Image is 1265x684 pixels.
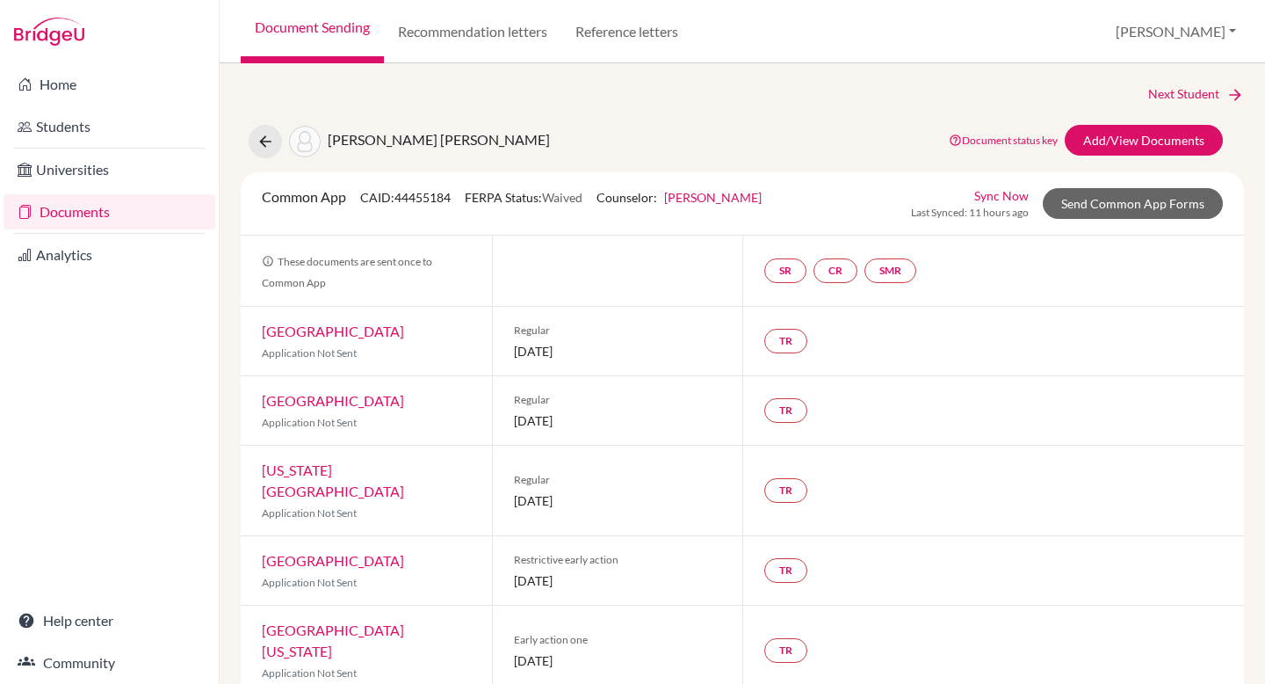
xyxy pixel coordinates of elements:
[514,411,722,430] span: [DATE]
[764,558,807,583] a: TR
[949,134,1058,147] a: Document status key
[764,258,806,283] a: SR
[764,478,807,503] a: TR
[262,506,357,520] span: Application Not Sent
[1108,15,1244,48] button: [PERSON_NAME]
[4,194,215,229] a: Documents
[596,190,762,205] span: Counselor:
[262,416,357,429] span: Application Not Sent
[262,552,404,569] a: [GEOGRAPHIC_DATA]
[4,237,215,273] a: Analytics
[514,632,722,648] span: Early action one
[1148,84,1244,104] a: Next Student
[974,186,1029,205] a: Sync Now
[1043,188,1223,219] a: Send Common App Forms
[1065,125,1223,156] a: Add/View Documents
[262,323,404,339] a: [GEOGRAPHIC_DATA]
[262,622,404,659] a: [GEOGRAPHIC_DATA][US_STATE]
[514,323,722,338] span: Regular
[864,258,916,283] a: SMR
[813,258,857,283] a: CR
[4,152,215,187] a: Universities
[465,190,582,205] span: FERPA Status:
[514,651,722,670] span: [DATE]
[764,398,807,423] a: TR
[262,188,346,205] span: Common App
[262,576,357,589] span: Application Not Sent
[514,571,722,590] span: [DATE]
[514,552,722,568] span: Restrictive early action
[262,666,357,680] span: Application Not Sent
[4,109,215,144] a: Students
[360,190,451,205] span: CAID: 44455184
[4,67,215,102] a: Home
[328,131,550,148] span: [PERSON_NAME] [PERSON_NAME]
[911,205,1029,221] span: Last Synced: 11 hours ago
[262,462,404,499] a: [US_STATE][GEOGRAPHIC_DATA]
[4,645,215,680] a: Community
[514,392,722,408] span: Regular
[262,346,357,360] span: Application Not Sent
[514,472,722,488] span: Regular
[262,255,432,289] span: These documents are sent once to Common App
[4,603,215,638] a: Help center
[262,392,404,409] a: [GEOGRAPHIC_DATA]
[514,342,722,360] span: [DATE]
[664,190,762,205] a: [PERSON_NAME]
[764,329,807,353] a: TR
[14,18,84,46] img: Bridge-U
[514,491,722,510] span: [DATE]
[764,638,807,663] a: TR
[542,190,582,205] span: Waived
